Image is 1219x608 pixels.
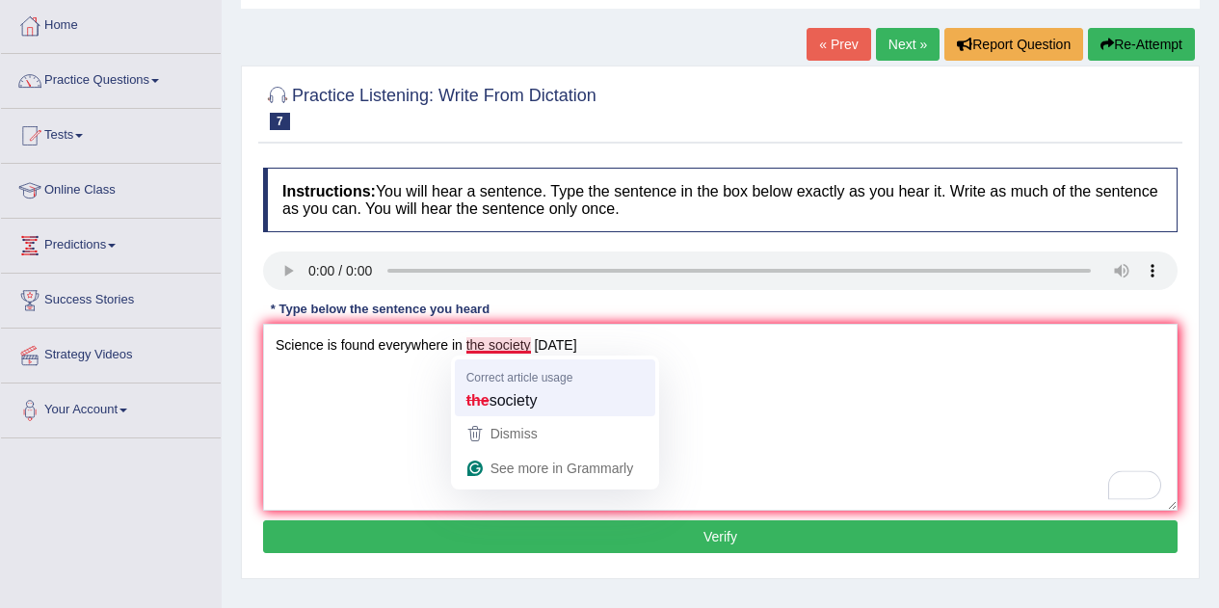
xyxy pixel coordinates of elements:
button: Verify [263,520,1178,553]
a: Next » [876,28,940,61]
a: Practice Questions [1,54,221,102]
h2: Practice Listening: Write From Dictation [263,82,596,130]
a: Success Stories [1,274,221,322]
a: Predictions [1,219,221,267]
a: Your Account [1,383,221,432]
button: Report Question [944,28,1083,61]
a: « Prev [807,28,870,61]
button: Re-Attempt [1088,28,1195,61]
b: Instructions: [282,183,376,199]
div: * Type below the sentence you heard [263,300,497,318]
h4: You will hear a sentence. Type the sentence in the box below exactly as you hear it. Write as muc... [263,168,1178,232]
textarea: To enrich screen reader interactions, please activate Accessibility in Grammarly extension settings [263,324,1178,511]
span: 7 [270,113,290,130]
a: Online Class [1,164,221,212]
a: Strategy Videos [1,329,221,377]
a: Tests [1,109,221,157]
